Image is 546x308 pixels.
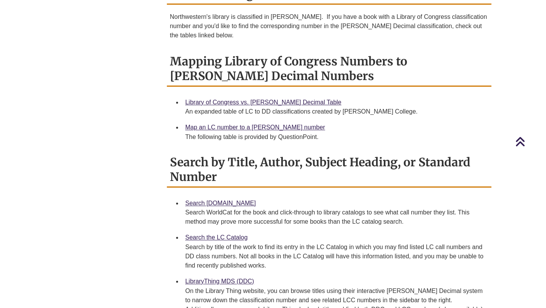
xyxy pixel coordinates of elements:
a: Search [DOMAIN_NAME] [185,200,256,206]
div: Search WorldCat for the book and click-through to library catalogs to see what call number they l... [185,208,486,226]
div: The following table is provided by QuestionPoint. [185,132,486,142]
a: Search the LC Catalog [185,234,248,241]
p: Northwestern's library is classified in [PERSON_NAME]. If you have a book with a Library of Congr... [170,12,489,40]
a: Back to Top [515,136,544,147]
a: LibraryThing MDS (DDC) [185,278,254,285]
div: An expanded table of LC to DD classifications created by [PERSON_NAME] College. [185,107,486,116]
a: Library of Congress vs. [PERSON_NAME] Decimal Table [185,99,341,105]
a: Map an LC number to a [PERSON_NAME] number [185,124,325,131]
h2: Mapping Library of Congress Numbers to [PERSON_NAME] Decimal Numbers [167,52,492,87]
h2: Search by Title, Author, Subject Heading, or Standard Number [167,152,492,187]
div: Search by title of the work to find its entry in the LC Catalog in which you may find listed LC c... [185,243,486,270]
